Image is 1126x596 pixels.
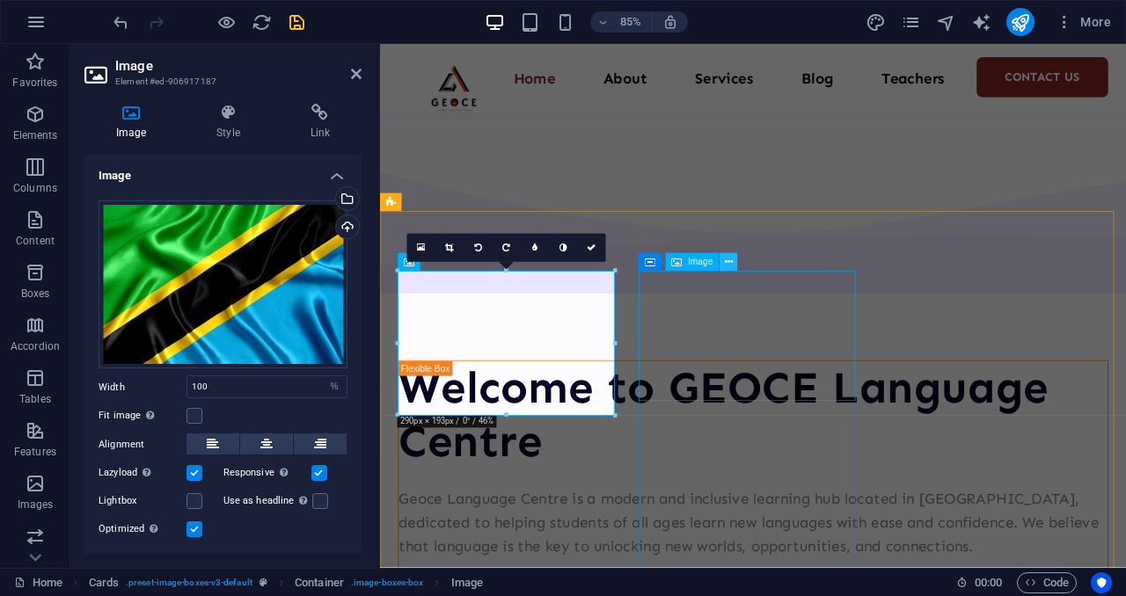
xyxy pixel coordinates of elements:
[971,11,992,33] button: text_generator
[251,11,272,33] button: reload
[662,14,678,30] i: On resize automatically adjust zoom level to fit chosen device.
[1049,8,1118,36] button: More
[99,405,186,426] label: Fit image
[492,234,520,262] a: Rotate right 90°
[464,234,492,262] a: Rotate left 90°
[115,74,326,90] h3: Element #ed-906917187
[12,76,57,90] p: Favorites
[18,498,54,512] p: Images
[14,572,62,593] a: Click to cancel selection. Double-click to open Pages
[351,572,424,593] span: . image-boxes-box
[1025,572,1069,593] span: Code
[84,104,185,141] h4: Image
[260,578,267,587] i: This element is a customizable preset
[99,519,186,540] label: Optimized
[99,382,186,392] label: Width
[99,434,186,455] label: Alignment
[19,392,51,406] p: Tables
[590,11,653,33] button: 85%
[617,11,645,33] h6: 85%
[16,234,55,248] p: Content
[287,12,307,33] i: Save (Ctrl+S)
[111,12,131,33] i: Undo: Change image (Ctrl+Z)
[99,462,186,483] label: Lazyload
[866,12,886,33] i: Design (Ctrl+Alt+Y)
[901,12,921,33] i: Pages (Ctrl+Alt+S)
[99,491,186,512] label: Lightbox
[126,572,252,593] span: . preset-image-boxes-v3-default
[13,128,58,142] p: Elements
[1010,12,1030,33] i: Publish
[901,11,922,33] button: pages
[936,12,956,33] i: Navigator
[936,11,957,33] button: navigator
[987,576,990,589] span: :
[286,11,307,33] button: save
[549,234,577,262] a: Greyscale
[99,200,347,369] div: Flagoftanzaniasilkclose-up_PremiumPhoto-tDroSzgcEbiJHpWYwGD5bQ.jpeg
[1056,13,1111,31] span: More
[13,181,57,195] p: Columns
[975,572,1002,593] span: 00 00
[223,491,312,512] label: Use as headline
[252,12,272,33] i: Reload page
[14,445,56,459] p: Features
[1006,8,1035,36] button: publish
[1091,572,1112,593] button: Usercentrics
[295,572,344,593] span: Click to select. Double-click to edit
[185,104,278,141] h4: Style
[577,234,605,262] a: Confirm ( Ctrl ⏎ )
[11,339,60,353] p: Accordion
[956,572,1003,593] h6: Session time
[84,155,362,186] h4: Image
[115,58,362,74] h2: Image
[407,234,435,262] a: Select files from the file manager, stock photos, or upload file(s)
[89,572,483,593] nav: breadcrumb
[279,104,362,141] h4: Link
[866,11,887,33] button: design
[971,12,991,33] i: AI Writer
[110,11,131,33] button: undo
[435,234,464,262] a: Crop mode
[1017,572,1077,593] button: Code
[223,462,311,483] label: Responsive
[688,258,713,266] span: Image
[89,572,119,593] span: Click to select. Double-click to edit
[451,572,483,593] span: Click to select. Double-click to edit
[21,287,50,301] p: Boxes
[521,234,549,262] a: Blur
